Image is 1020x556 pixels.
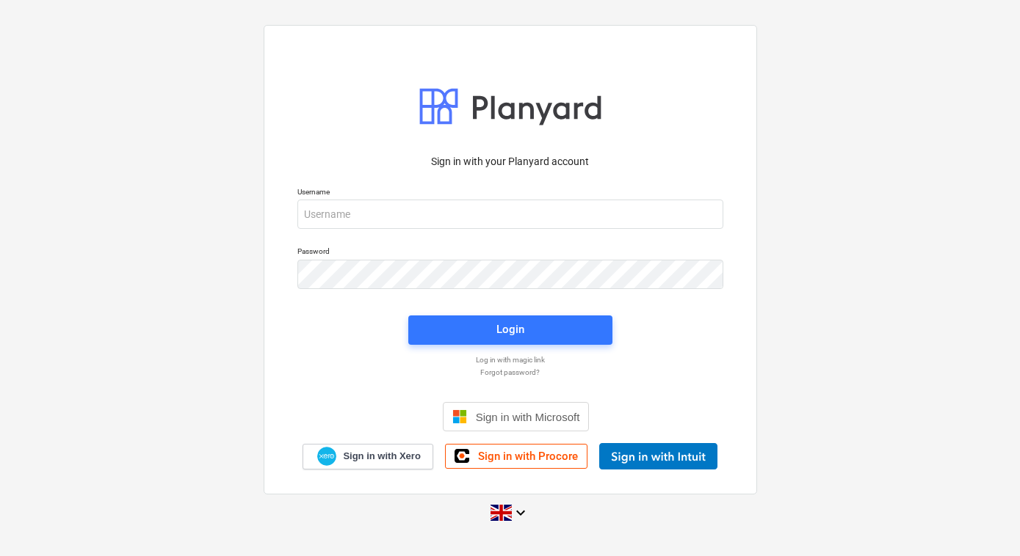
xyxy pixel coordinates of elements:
input: Username [297,200,723,229]
span: Sign in with Xero [343,450,420,463]
a: Log in with magic link [290,355,731,365]
img: Xero logo [317,447,336,467]
span: Sign in with Procore [478,450,578,463]
div: Login [496,320,524,339]
i: keyboard_arrow_down [512,504,529,522]
p: Sign in with your Planyard account [297,154,723,169]
span: Sign in with Microsoft [476,411,580,423]
a: Sign in with Xero [303,444,433,469]
a: Forgot password? [290,367,731,377]
img: Microsoft logo [452,409,467,424]
p: Password [297,246,723,259]
button: Login [408,315,612,345]
p: Username [297,187,723,200]
a: Sign in with Procore [445,444,587,469]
